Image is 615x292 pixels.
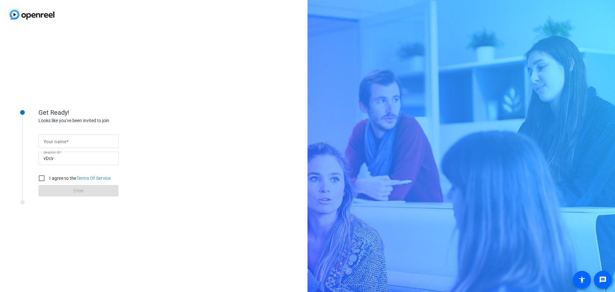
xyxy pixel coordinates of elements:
[44,139,66,144] mat-label: Your name
[578,276,586,284] mat-icon: accessibility
[38,117,167,124] div: Looks like you've been invited to join
[599,276,607,284] mat-icon: message
[44,150,60,154] mat-label: Session ID
[77,176,111,181] a: Terms Of Service
[38,108,167,117] div: Get Ready!
[48,175,111,181] label: I agree to the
